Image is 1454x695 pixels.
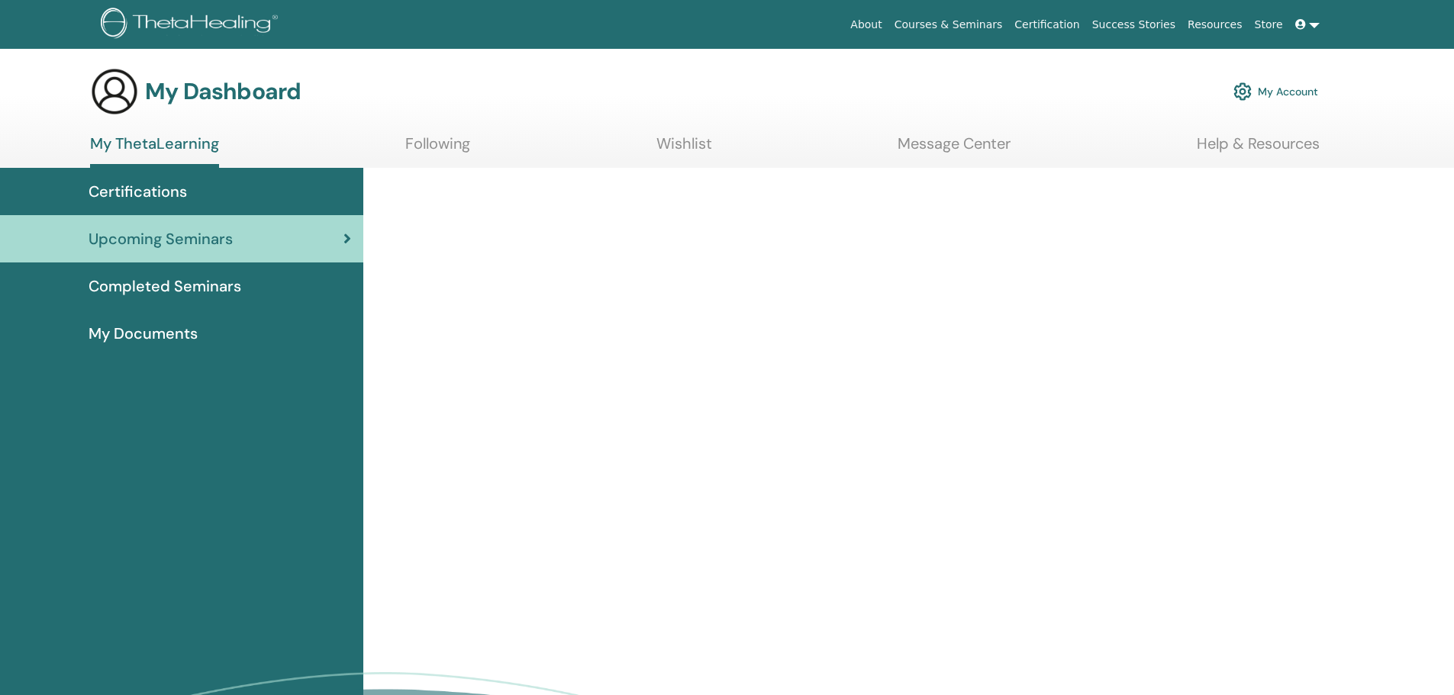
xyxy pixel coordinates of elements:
img: cog.svg [1233,79,1252,105]
a: My ThetaLearning [90,134,219,168]
a: Help & Resources [1197,134,1320,164]
a: Store [1249,11,1289,39]
a: Success Stories [1086,11,1182,39]
a: Certification [1008,11,1085,39]
img: logo.png [101,8,283,42]
span: Certifications [89,180,187,203]
a: About [844,11,888,39]
a: Resources [1182,11,1249,39]
a: Following [405,134,470,164]
span: My Documents [89,322,198,345]
a: Message Center [898,134,1011,164]
span: Upcoming Seminars [89,227,233,250]
img: generic-user-icon.jpg [90,67,139,116]
a: Courses & Seminars [888,11,1009,39]
h3: My Dashboard [145,78,301,105]
a: Wishlist [656,134,712,164]
a: My Account [1233,75,1318,108]
span: Completed Seminars [89,275,241,298]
